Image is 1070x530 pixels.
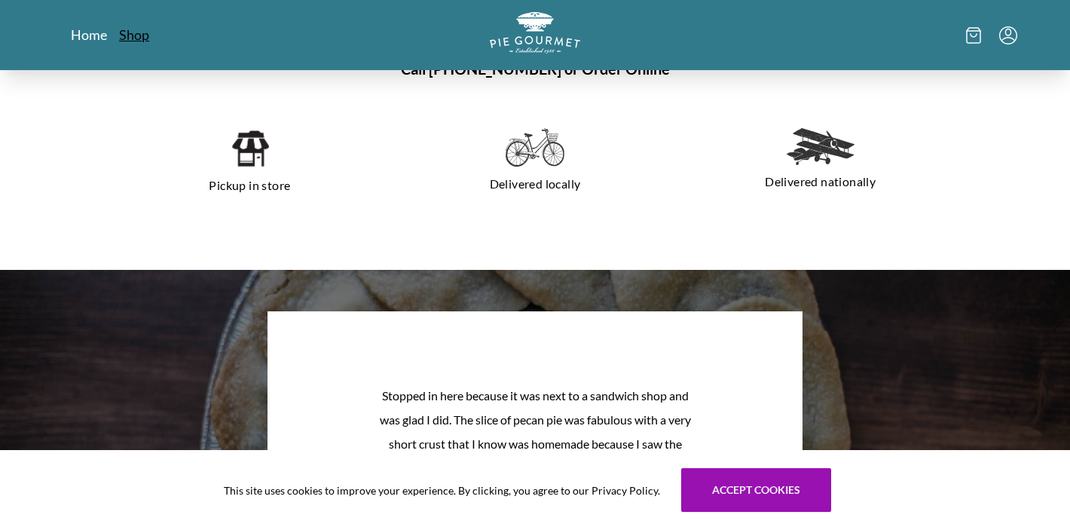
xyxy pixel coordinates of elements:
button: Accept cookies [681,468,831,512]
span: This site uses cookies to improve your experience. By clicking, you agree to our Privacy Policy. [224,483,660,498]
img: delivered nationally [787,128,854,165]
img: pickup in store [231,128,269,169]
a: Logo [490,12,580,58]
p: Pickup in store [125,173,374,198]
a: Home [71,26,107,44]
img: logo [490,12,580,54]
p: Delivered locally [411,172,660,196]
img: delivered locally [506,128,564,167]
button: Menu [999,26,1017,44]
a: Shop [119,26,149,44]
p: Delivered nationally [695,170,945,194]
